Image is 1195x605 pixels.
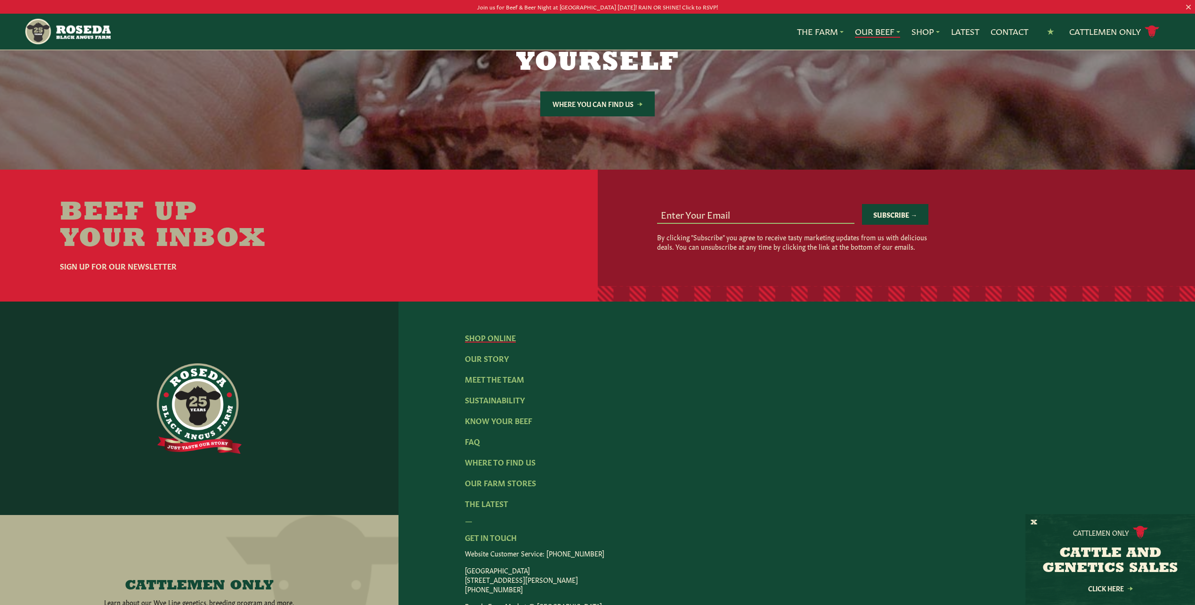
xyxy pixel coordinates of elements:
a: Where You Can Find Us [540,91,655,116]
button: X [1031,518,1037,528]
button: Subscribe → [862,204,928,225]
a: Meet The Team [465,374,524,384]
img: https://roseda.com/wp-content/uploads/2021/05/roseda-25-header.png [24,17,111,46]
a: Cattlemen Only [1069,24,1160,40]
a: Click Here [1068,585,1153,591]
a: Our Farm Stores [465,477,536,488]
p: By clicking "Subscribe" you agree to receive tasty marketing updates from us with delicious deals... [657,232,928,251]
a: Shop [911,25,940,38]
img: https://roseda.com/wp-content/uploads/2021/06/roseda-25-full@2x.png [157,363,242,454]
a: Contact [991,25,1028,38]
a: The Farm [797,25,844,38]
a: Our Story [465,353,509,363]
input: Enter Your Email [657,205,854,223]
div: — [465,515,1129,526]
a: Where To Find Us [465,457,536,467]
a: Latest [951,25,979,38]
a: The Latest [465,498,508,508]
p: Join us for Beef & Beer Night at [GEOGRAPHIC_DATA] [DATE]! RAIN OR SHINE! Click to RSVP! [60,2,1135,12]
img: cattle-icon.svg [1133,526,1148,539]
h3: CATTLE AND GENETICS SALES [1037,546,1183,576]
a: Our Beef [855,25,900,38]
p: [GEOGRAPHIC_DATA] [STREET_ADDRESS][PERSON_NAME] [PHONE_NUMBER] [465,565,1129,594]
nav: Main Navigation [24,14,1171,49]
p: Website Customer Service: [PHONE_NUMBER] [465,548,1129,558]
h4: CATTLEMEN ONLY [125,579,274,594]
a: FAQ [465,436,480,446]
a: Know Your Beef [465,415,532,425]
h2: Beef Up Your Inbox [60,200,301,253]
a: Shop Online [465,332,516,343]
p: Cattlemen Only [1073,528,1129,537]
a: Sustainability [465,394,525,405]
h6: Sign Up For Our Newsletter [60,260,301,271]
